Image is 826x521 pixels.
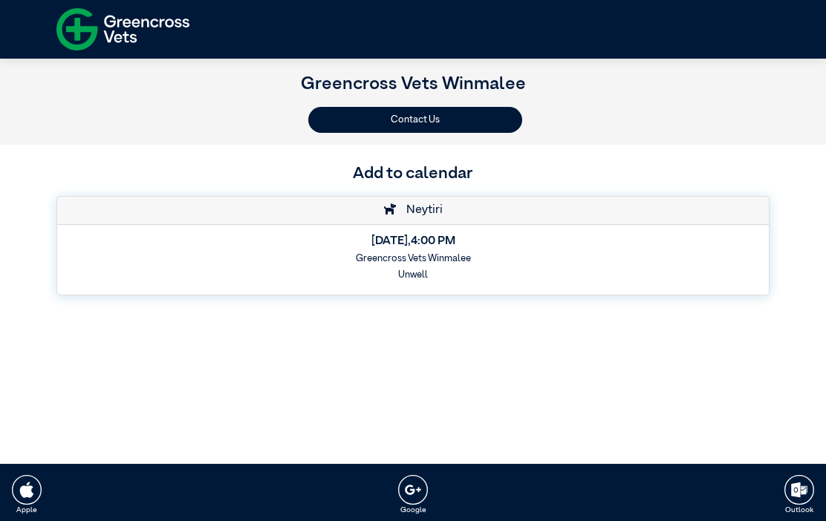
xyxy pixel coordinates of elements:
[56,162,770,187] h3: Add to calendar
[56,4,189,55] img: f-logo
[67,269,759,281] h6: Unwell
[308,107,522,133] button: Contact Us
[67,235,759,249] h5: [DATE] , 4:00 PM
[301,75,526,93] a: Greencross Vets Winmalee
[399,204,443,216] span: Neytiri
[67,253,759,264] h6: Greencross Vets Winmalee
